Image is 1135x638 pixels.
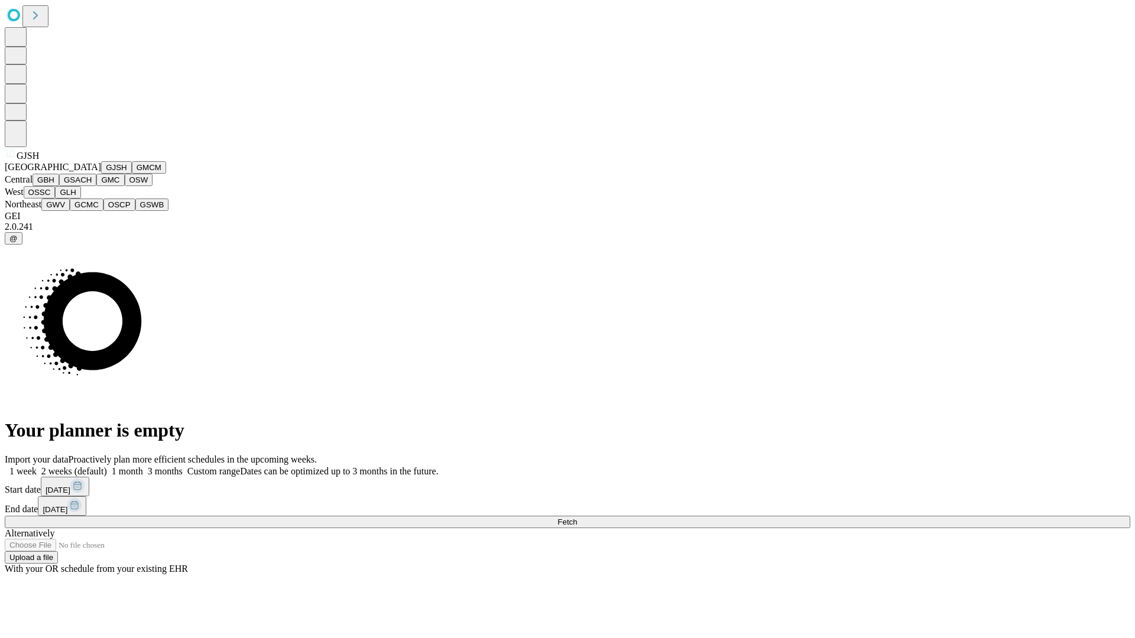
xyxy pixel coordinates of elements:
[96,174,124,186] button: GMC
[5,222,1130,232] div: 2.0.241
[132,161,166,174] button: GMCM
[70,198,103,211] button: GCMC
[112,466,143,476] span: 1 month
[135,198,169,211] button: GSWB
[5,211,1130,222] div: GEI
[41,477,89,496] button: [DATE]
[5,162,101,172] span: [GEOGRAPHIC_DATA]
[55,186,80,198] button: GLH
[17,151,39,161] span: GJSH
[5,174,33,184] span: Central
[33,174,59,186] button: GBH
[43,505,67,514] span: [DATE]
[24,186,56,198] button: OSSC
[38,496,86,516] button: [DATE]
[5,551,58,564] button: Upload a file
[5,564,188,574] span: With your OR schedule from your existing EHR
[46,486,70,494] span: [DATE]
[69,454,317,464] span: Proactively plan more efficient schedules in the upcoming weeks.
[5,199,41,209] span: Northeast
[9,466,37,476] span: 1 week
[101,161,132,174] button: GJSH
[5,477,1130,496] div: Start date
[5,496,1130,516] div: End date
[557,517,577,526] span: Fetch
[187,466,240,476] span: Custom range
[103,198,135,211] button: OSCP
[5,454,69,464] span: Import your data
[5,232,22,245] button: @
[5,419,1130,441] h1: Your planner is empty
[240,466,438,476] span: Dates can be optimized up to 3 months in the future.
[41,466,107,476] span: 2 weeks (default)
[59,174,96,186] button: GSACH
[41,198,70,211] button: GWV
[148,466,183,476] span: 3 months
[5,187,24,197] span: West
[125,174,153,186] button: OSW
[9,234,18,243] span: @
[5,516,1130,528] button: Fetch
[5,528,54,538] span: Alternatively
